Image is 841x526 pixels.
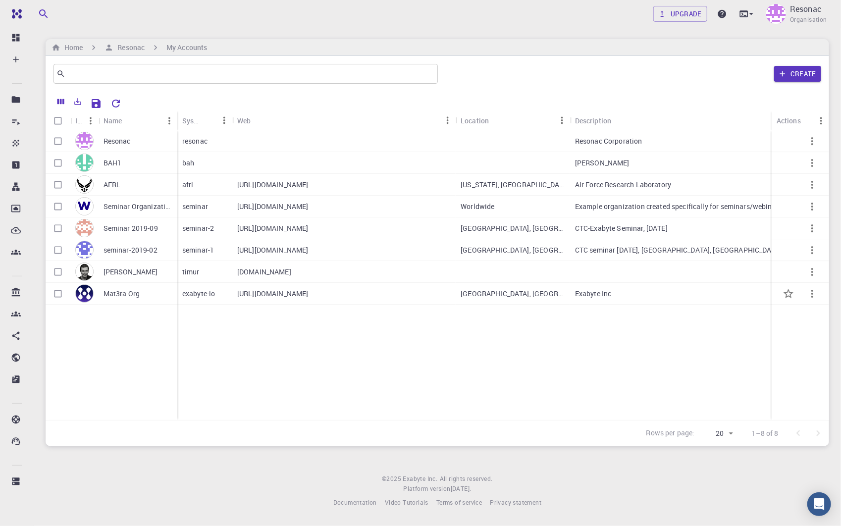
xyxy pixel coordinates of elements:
p: [URL][DOMAIN_NAME] [237,245,309,255]
div: Description [570,111,787,130]
img: avatar [75,263,94,281]
a: Video Tutorials [385,498,428,508]
a: Documentation [333,498,377,508]
div: 20 [699,426,736,441]
img: avatar [75,197,94,215]
div: Actions [777,111,801,130]
img: avatar [75,219,94,237]
div: Icon [75,111,83,130]
p: 1–8 of 8 [752,428,779,438]
p: [PERSON_NAME] [575,158,630,168]
a: Exabyte Inc. [403,474,438,484]
span: Terms of service [436,498,482,506]
p: Resonac [104,136,131,146]
button: Sort [122,113,138,129]
button: Export [69,94,86,109]
p: timur [182,267,200,277]
div: System Name [177,111,232,130]
button: Reset Explorer Settings [106,94,126,113]
p: CTC-Exabyte Seminar, [DATE] [575,223,668,233]
p: afrl [182,180,194,190]
div: System Name [182,111,201,130]
a: [DATE]. [451,484,472,494]
p: Seminar Organization [104,202,172,211]
button: Sort [201,112,216,128]
p: seminar [182,202,208,211]
p: BAH1 [104,158,122,168]
button: Set default [777,282,800,306]
div: Name [99,111,177,130]
a: Terms of service [436,498,482,508]
p: [PERSON_NAME] [104,267,158,277]
button: Save Explorer Settings [86,94,106,113]
h6: My Accounts [166,42,207,53]
p: Seminar 2019-09 [104,223,158,233]
p: Example organization created specifically for seminars/webinars [575,202,782,211]
p: [URL][DOMAIN_NAME] [237,289,309,299]
img: avatar [75,154,94,172]
p: [GEOGRAPHIC_DATA], [GEOGRAPHIC_DATA] [461,223,565,233]
div: Description [575,111,612,130]
span: Platform version [403,484,450,494]
button: Create [774,66,821,82]
p: [URL][DOMAIN_NAME] [237,202,309,211]
span: Video Tutorials [385,498,428,506]
p: bah [182,158,194,168]
p: Resonac [790,3,822,15]
span: All rights reserved. [440,474,493,484]
p: CTC seminar [DATE], [GEOGRAPHIC_DATA], [GEOGRAPHIC_DATA]. [575,245,782,255]
img: avatar [75,175,94,194]
button: Menu [554,112,570,128]
button: Menu [813,113,829,129]
p: Worldwide [461,202,494,211]
p: Air Force Research Laboratory [575,180,671,190]
p: exabyte-io [182,289,215,299]
span: Organisation [790,15,827,25]
div: Location [456,111,570,130]
img: avatar [75,284,94,303]
div: Open Intercom Messenger [807,492,831,516]
p: Rows per page: [646,428,695,439]
span: Support [21,7,56,16]
div: Web [232,111,456,130]
button: Menu [771,112,787,128]
h6: Resonac [113,42,145,53]
button: Menu [440,112,456,128]
div: Name [104,111,122,130]
button: Menu [83,113,99,129]
img: logo [8,9,22,19]
img: avatar [75,132,94,150]
p: [DOMAIN_NAME] [237,267,291,277]
span: Exabyte Inc. [403,474,438,482]
p: Resonac Corporation [575,136,642,146]
p: Exabyte Inc [575,289,612,299]
div: Location [461,111,489,130]
p: [US_STATE], [GEOGRAPHIC_DATA] [461,180,565,190]
button: Columns [53,94,69,109]
span: Documentation [333,498,377,506]
p: seminar-2 [182,223,214,233]
div: Web [237,111,251,130]
div: Icon [70,111,99,130]
span: [DATE] . [451,484,472,492]
p: seminar-1 [182,245,214,255]
div: Actions [772,111,829,130]
button: Menu [161,113,177,129]
nav: breadcrumb [50,42,209,53]
button: Upgrade [653,6,707,22]
p: seminar-2019-02 [104,245,158,255]
p: [GEOGRAPHIC_DATA], [GEOGRAPHIC_DATA], [GEOGRAPHIC_DATA] [461,289,565,299]
p: [URL][DOMAIN_NAME] [237,180,309,190]
button: Menu [216,112,232,128]
p: AFRL [104,180,121,190]
p: resonac [182,136,208,146]
p: Mat3ra Org [104,289,140,299]
p: [GEOGRAPHIC_DATA], [GEOGRAPHIC_DATA] [461,245,565,255]
h6: Home [60,42,83,53]
img: avatar [75,241,94,259]
p: [URL][DOMAIN_NAME] [237,223,309,233]
span: Privacy statement [490,498,541,506]
img: Resonac [766,4,786,24]
a: Privacy statement [490,498,541,508]
span: © 2025 [382,474,403,484]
